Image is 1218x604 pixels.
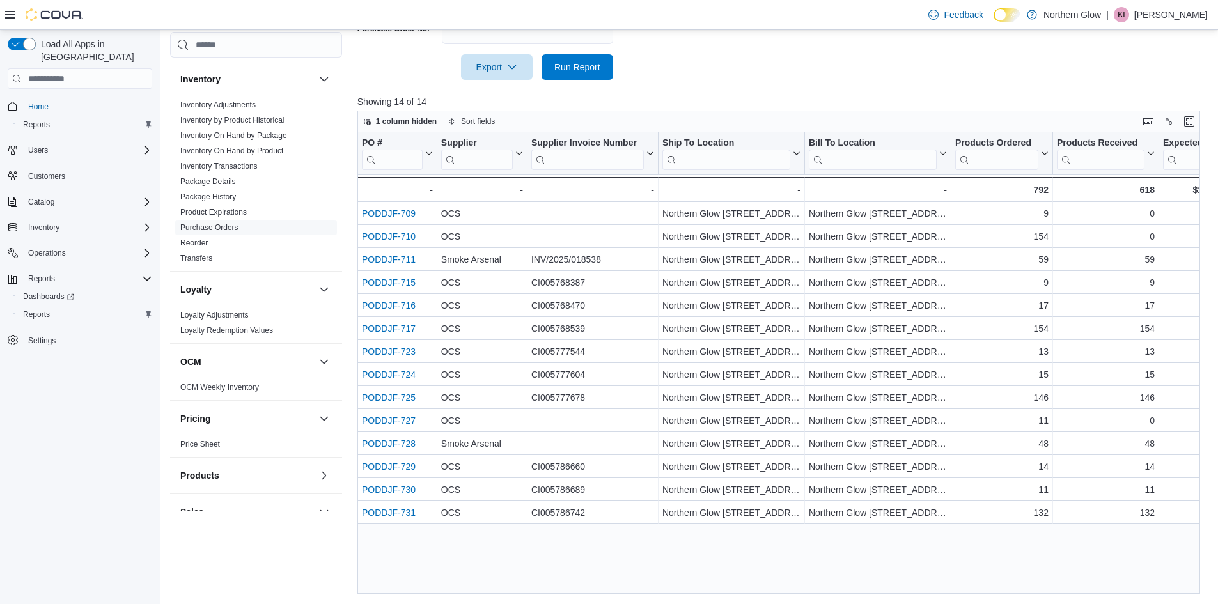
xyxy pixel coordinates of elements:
div: Northern Glow [STREET_ADDRESS][PERSON_NAME] [662,206,800,221]
button: Supplier [441,137,523,170]
div: CI005786742 [531,505,654,520]
div: Northern Glow [STREET_ADDRESS][PERSON_NAME] [662,367,800,382]
span: Inventory by Product Historical [180,115,285,125]
span: Dashboards [23,291,74,302]
div: Bill To Location [809,137,937,170]
h3: OCM [180,355,201,368]
button: Operations [3,244,157,262]
div: PO # [362,137,423,150]
span: Reports [28,274,55,284]
p: Showing 14 of 14 [357,95,1209,108]
div: Northern Glow [STREET_ADDRESS][PERSON_NAME] [809,505,947,520]
div: OCS [441,367,523,382]
div: INV/2025/018538 [531,252,654,267]
button: Pricing [316,411,332,426]
button: Bill To Location [809,137,947,170]
div: 48 [1057,436,1155,451]
h3: Loyalty [180,283,212,296]
p: [PERSON_NAME] [1134,7,1208,22]
div: 132 [955,505,1049,520]
span: Customers [23,168,152,184]
a: PODDJF-716 [362,300,416,311]
div: - [531,182,654,197]
div: Northern Glow [STREET_ADDRESS][PERSON_NAME] [662,298,800,313]
div: Supplier [441,137,513,150]
a: PODDJF-730 [362,484,416,495]
div: CI005777678 [531,390,654,405]
span: Purchase Orders [180,222,238,233]
a: Transfers [180,254,212,263]
span: Inventory Adjustments [180,100,256,110]
div: Northern Glow [STREET_ADDRESS][PERSON_NAME] [662,459,800,474]
div: - [809,182,947,197]
a: Package Details [180,177,236,186]
div: Products Received [1057,137,1144,170]
span: Package History [180,192,236,202]
div: Northern Glow [STREET_ADDRESS][PERSON_NAME] [662,413,800,428]
div: Northern Glow [STREET_ADDRESS][PERSON_NAME] [662,482,800,497]
div: Loyalty [170,307,342,343]
div: Northern Glow [STREET_ADDRESS][PERSON_NAME] [809,413,947,428]
div: 0 [1057,206,1155,221]
button: Inventory [23,220,65,235]
span: Feedback [944,8,983,21]
a: Package History [180,192,236,201]
button: Loyalty [180,283,314,296]
button: Products [316,468,332,483]
div: 13 [955,344,1049,359]
div: 13 [1057,344,1155,359]
button: Supplier Invoice Number [531,137,654,170]
button: Inventory [3,219,157,236]
span: Catalog [23,194,152,210]
span: Inventory [28,222,59,233]
div: CI005768539 [531,321,654,336]
div: Northern Glow [STREET_ADDRESS][PERSON_NAME] [662,275,800,290]
div: CI005786660 [531,459,654,474]
a: Inventory On Hand by Package [180,131,287,140]
div: CI005777544 [531,344,654,359]
div: Products Ordered [955,137,1038,150]
div: 11 [955,413,1049,428]
div: Northern Glow [STREET_ADDRESS][PERSON_NAME] [662,229,800,244]
span: Catalog [28,197,54,207]
span: Settings [28,336,56,346]
button: Display options [1161,114,1176,129]
div: Ship To Location [662,137,790,150]
a: Inventory Adjustments [180,100,256,109]
div: OCS [441,413,523,428]
div: - [441,182,523,197]
div: OCS [441,229,523,244]
div: OCS [441,390,523,405]
button: Inventory [316,72,332,87]
div: CI005768387 [531,275,654,290]
span: KI [1118,7,1125,22]
button: Reports [23,271,60,286]
span: Operations [23,245,152,261]
div: 17 [1057,298,1155,313]
a: PODDJF-709 [362,208,416,219]
a: Settings [23,333,61,348]
span: Reports [23,120,50,130]
button: Settings [3,331,157,350]
div: OCS [441,321,523,336]
p: Northern Glow [1043,7,1101,22]
button: Users [23,143,53,158]
div: OCS [441,459,523,474]
button: Sort fields [443,114,500,129]
button: Loyalty [316,282,332,297]
div: 132 [1057,505,1155,520]
button: Sales [180,506,314,518]
button: Export [461,54,533,80]
div: Products Received [1057,137,1144,150]
a: PODDJF-711 [362,254,416,265]
span: Reports [18,117,152,132]
span: Home [28,102,49,112]
span: OCM Weekly Inventory [180,382,259,392]
span: Home [23,98,152,114]
a: PODDJF-725 [362,392,416,403]
button: Catalog [3,193,157,211]
div: 11 [955,482,1049,497]
span: Reports [23,271,152,286]
button: Inventory [180,73,314,86]
div: Products Ordered [955,137,1038,170]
